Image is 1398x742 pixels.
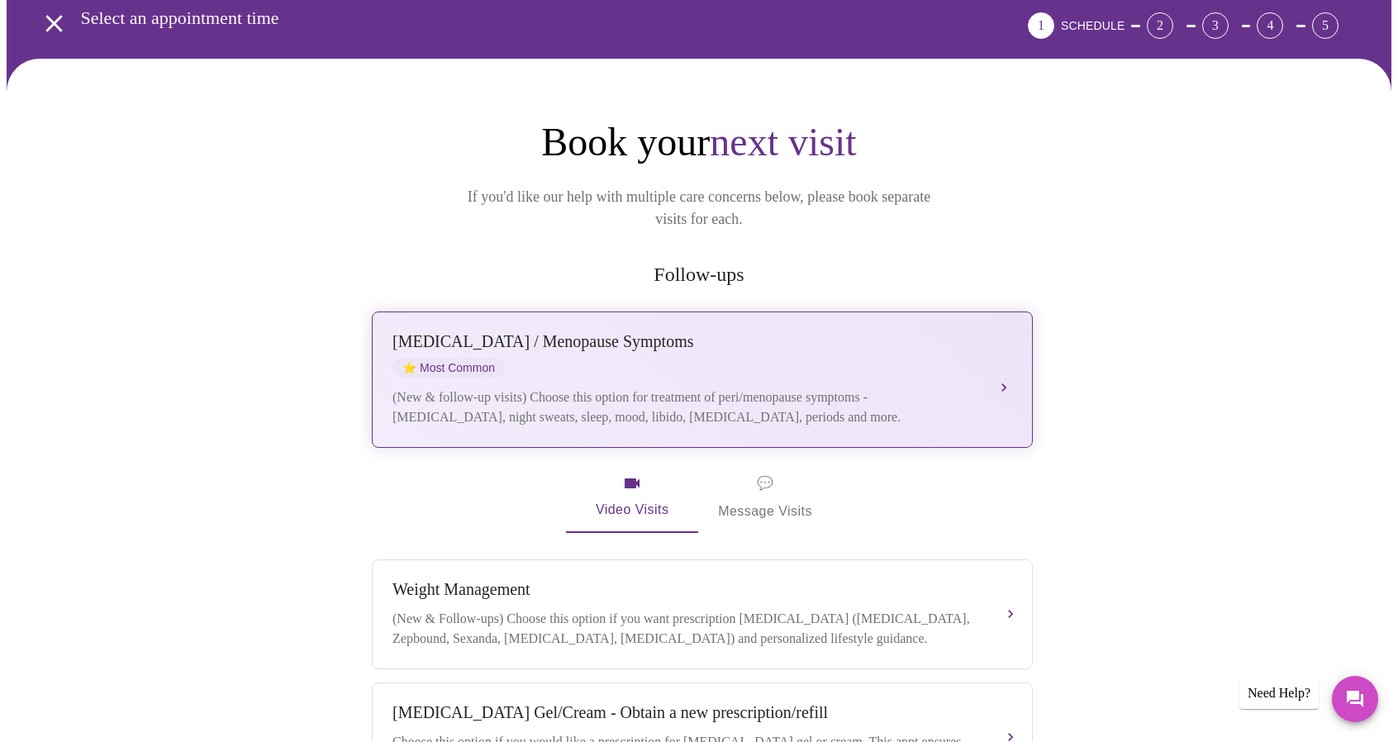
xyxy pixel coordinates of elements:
[392,580,979,599] div: Weight Management
[1312,12,1339,39] div: 5
[1202,12,1229,39] div: 3
[392,358,505,378] span: Most Common
[1257,12,1283,39] div: 4
[369,118,1029,166] h1: Book your
[402,361,416,374] span: star
[1239,678,1319,709] div: Need Help?
[372,312,1033,448] button: [MEDICAL_DATA] / Menopause SymptomsstarMost Common(New & follow-up visits) Choose this option for...
[392,388,979,427] div: (New & follow-up visits) Choose this option for treatment of peri/menopause symptoms - [MEDICAL_D...
[81,7,936,29] h3: Select an appointment time
[372,559,1033,669] button: Weight Management(New & Follow-ups) Choose this option if you want prescription [MEDICAL_DATA] ([...
[445,186,953,231] p: If you'd like our help with multiple care concerns below, please book separate visits for each.
[369,264,1029,286] h2: Follow-ups
[718,472,812,523] span: Message Visits
[392,332,979,351] div: [MEDICAL_DATA] / Menopause Symptoms
[710,120,856,164] span: next visit
[1147,12,1173,39] div: 2
[1061,19,1125,32] span: SCHEDULE
[586,473,678,521] span: Video Visits
[1332,676,1378,722] button: Messages
[757,472,773,495] span: message
[392,609,979,649] div: (New & Follow-ups) Choose this option if you want prescription [MEDICAL_DATA] ([MEDICAL_DATA], Ze...
[1028,12,1054,39] div: 1
[392,703,979,722] div: [MEDICAL_DATA] Gel/Cream - Obtain a new prescription/refill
